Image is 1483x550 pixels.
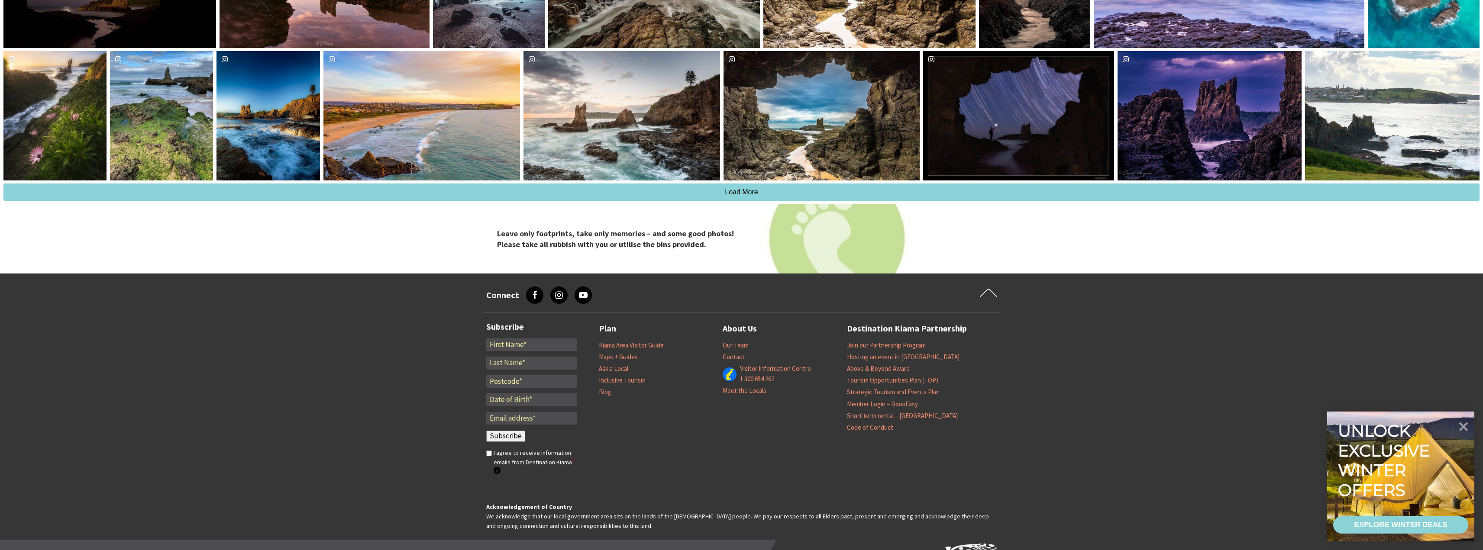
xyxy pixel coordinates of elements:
[220,55,229,64] svg: instagram icon
[323,51,520,181] button: image gallery, click to learn more about photo: | Good Morning From Cathedral Rocks! 📷 | #cathedr...
[740,375,774,383] a: 1 300 654 262
[847,412,958,432] a: Short term rental – [GEOGRAPHIC_DATA] Code of Conduct
[486,357,577,370] input: Last Name*
[599,376,646,385] a: Inclusive Tourism
[923,51,1114,181] button: image gallery, click to learn more about photo: Star Gazing at the Cathedral⠀ Cathedral Rocks, Ki...
[3,51,107,181] button: image gallery, click to learn more about photo: #Simplicity (2019) - The sun, the ocean, pink wil...
[497,228,734,249] strong: Leave only footprints, take only memories – and some good photos! Please take all rubbish with yo...
[847,400,918,408] a: Member Login – BookEasy
[486,375,577,388] input: Postcode*
[847,364,910,373] a: Above & Beyond Award
[599,353,638,361] a: Maps + Guides
[1309,55,1318,64] svg: instagram icon
[847,388,940,396] a: Strategic Tourism and Events Plan
[216,51,320,181] button: image gallery, click to learn more about photo: Cathedral and Pine... Another spot I’ve wanted sh...
[847,341,926,350] a: Join our Partnership Program
[327,55,336,64] svg: instagram icon
[740,364,811,373] a: Visitor Information Centre
[113,55,123,64] svg: instagram icon
[723,353,745,361] a: Contact
[1118,51,1302,181] button: image gallery, click to learn more about photo: Close up was quite scary my brain kept saying Mor...
[847,353,960,361] a: Hosting an event in [GEOGRAPHIC_DATA]
[523,51,720,181] button: image gallery, click to learn more about photo: Kiama is one of my favourite places to shoot, so ...
[527,55,536,64] svg: instagram icon
[1305,51,1480,181] button: image gallery, click to learn more about photo: The majestic Cathedral Rocks located in Kiama Dow...
[486,412,577,425] input: Email address*
[486,393,577,406] input: Date of Birth*
[110,51,213,181] button: image gallery, click to learn more about photo: Cathedral Rocks from a different perspective #kia...
[599,322,616,336] a: Plan
[486,322,577,332] h3: Subscribe
[727,55,737,64] svg: instagram icon
[927,55,936,64] svg: instagram icon
[724,51,920,181] button: image gallery, click to learn more about photo: A window to the world. Inside the cave at Cathedr...
[3,183,1480,201] button: Load more images
[486,290,519,300] h3: Connect
[847,376,938,385] a: Tourism Opportunities Plan (TOP)
[599,341,664,350] a: Kiama Area Visitor Guide
[725,188,758,196] span: Load More
[1338,421,1434,500] div: Unlock exclusive winter offers
[1121,55,1131,64] svg: instagram icon
[599,364,628,373] a: Ask a Local
[1333,516,1468,534] a: EXPLORE WINTER DEALS
[723,341,749,350] a: Our Team
[486,503,572,511] strong: Acknowledgement of Country
[723,386,766,395] a: Meet the Locals
[599,388,611,396] a: Blog
[847,322,967,336] a: Destination Kiama Partnership
[486,338,577,351] input: First Name*
[486,502,997,531] p: We acknowledge that our local government area sits on the lands of the [DEMOGRAPHIC_DATA] people....
[1354,516,1447,534] div: EXPLORE WINTER DEALS
[7,55,16,64] svg: instagram icon
[723,322,757,336] a: About Us
[486,431,525,442] input: Subscribe
[494,448,577,477] label: I agree to receive information emails from Destination Kiama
